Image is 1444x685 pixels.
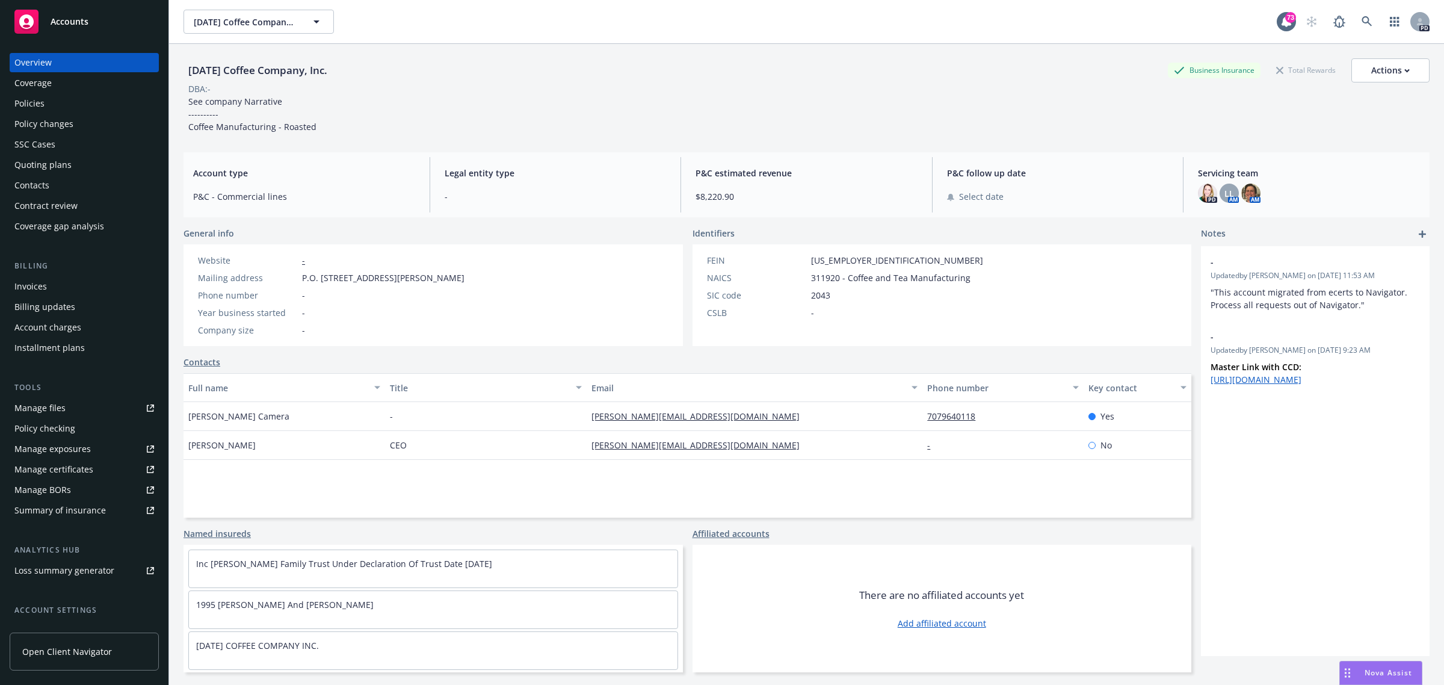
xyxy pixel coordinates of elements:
[14,297,75,317] div: Billing updates
[184,356,220,368] a: Contacts
[194,16,298,28] span: [DATE] Coffee Company, Inc.
[591,382,904,394] div: Email
[927,439,940,451] a: -
[51,17,88,26] span: Accounts
[10,419,159,438] a: Policy checking
[196,599,374,610] a: 1995 [PERSON_NAME] And [PERSON_NAME]
[696,167,918,179] span: P&C estimated revenue
[1340,662,1355,684] div: Drag to move
[10,53,159,72] a: Overview
[10,196,159,215] a: Contract review
[1224,187,1234,200] span: LL
[14,176,49,195] div: Contacts
[1371,59,1410,82] div: Actions
[1084,373,1191,402] button: Key contact
[14,460,93,479] div: Manage certificates
[927,411,985,422] a: 7079640118
[811,306,814,319] span: -
[1285,12,1296,23] div: 73
[184,373,385,402] button: Full name
[198,254,297,267] div: Website
[10,338,159,358] a: Installment plans
[947,167,1169,179] span: P&C follow up date
[188,96,316,132] span: See company Narrative ---------- Coffee Manufacturing - Roasted
[10,73,159,93] a: Coverage
[811,289,830,302] span: 2043
[1201,321,1430,395] div: -Updatedby [PERSON_NAME] on [DATE] 9:23 AMMaster Link with CCD: [URL][DOMAIN_NAME]
[10,604,159,616] div: Account settings
[10,439,159,459] span: Manage exposures
[10,501,159,520] a: Summary of insurance
[445,167,667,179] span: Legal entity type
[14,155,72,175] div: Quoting plans
[198,289,297,302] div: Phone number
[959,190,1004,203] span: Select date
[14,621,66,640] div: Service team
[1100,439,1112,451] span: No
[707,306,806,319] div: CSLB
[591,439,809,451] a: [PERSON_NAME][EMAIL_ADDRESS][DOMAIN_NAME]
[1211,374,1301,385] a: [URL][DOMAIN_NAME]
[14,217,104,236] div: Coverage gap analysis
[10,217,159,236] a: Coverage gap analysis
[188,439,256,451] span: [PERSON_NAME]
[1300,10,1324,34] a: Start snowing
[1351,58,1430,82] button: Actions
[1088,382,1173,394] div: Key contact
[10,382,159,394] div: Tools
[1100,410,1114,423] span: Yes
[14,439,91,459] div: Manage exposures
[302,271,464,284] span: P.O. [STREET_ADDRESS][PERSON_NAME]
[696,190,918,203] span: $8,220.90
[10,114,159,134] a: Policy changes
[14,480,71,500] div: Manage BORs
[707,254,806,267] div: FEIN
[591,411,809,422] a: [PERSON_NAME][EMAIL_ADDRESS][DOMAIN_NAME]
[1339,661,1422,685] button: Nova Assist
[1415,227,1430,241] a: add
[14,135,55,154] div: SSC Cases
[10,318,159,337] a: Account charges
[10,176,159,195] a: Contacts
[1241,184,1260,203] img: photo
[922,373,1084,402] button: Phone number
[587,373,922,402] button: Email
[14,94,45,113] div: Policies
[184,527,251,540] a: Named insureds
[14,561,114,580] div: Loss summary generator
[10,297,159,317] a: Billing updates
[10,621,159,640] a: Service team
[1201,227,1226,241] span: Notes
[1198,184,1217,203] img: photo
[10,460,159,479] a: Manage certificates
[14,318,81,337] div: Account charges
[14,114,73,134] div: Policy changes
[445,190,667,203] span: -
[811,254,983,267] span: [US_EMPLOYER_IDENTIFICATION_NUMBER]
[1211,256,1389,268] span: -
[196,558,492,569] a: Inc [PERSON_NAME] Family Trust Under Declaration Of Trust Date [DATE]
[10,544,159,556] div: Analytics hub
[10,135,159,154] a: SSC Cases
[193,190,415,203] span: P&C - Commercial lines
[1211,270,1420,281] span: Updated by [PERSON_NAME] on [DATE] 11:53 AM
[188,82,211,95] div: DBA: -
[14,53,52,72] div: Overview
[1201,246,1430,321] div: -Updatedby [PERSON_NAME] on [DATE] 11:53 AM"This account migrated from ecerts to Navigator. Proce...
[10,561,159,580] a: Loss summary generator
[14,501,106,520] div: Summary of insurance
[198,271,297,284] div: Mailing address
[193,167,415,179] span: Account type
[707,271,806,284] div: NAICS
[707,289,806,302] div: SIC code
[14,73,52,93] div: Coverage
[198,324,297,336] div: Company size
[1168,63,1260,78] div: Business Insurance
[10,260,159,272] div: Billing
[184,227,234,240] span: General info
[14,419,75,438] div: Policy checking
[1327,10,1351,34] a: Report a Bug
[1365,668,1412,678] span: Nova Assist
[184,10,334,34] button: [DATE] Coffee Company, Inc.
[390,382,569,394] div: Title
